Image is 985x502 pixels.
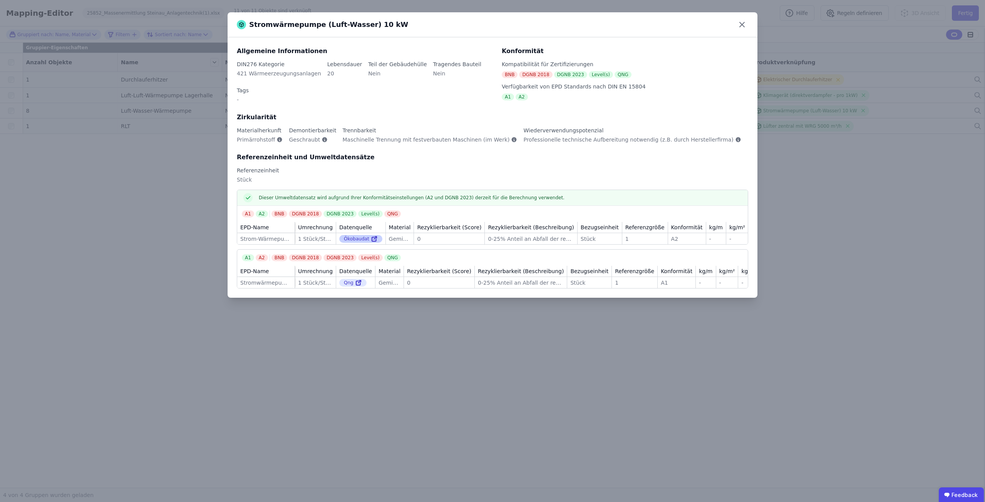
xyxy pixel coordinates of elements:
[289,254,322,261] div: DGNB 2018
[323,254,357,261] div: DGNB 2023
[298,267,333,275] div: Umrechnung
[502,71,518,78] div: BNB
[741,267,757,275] div: kg/m³
[625,223,665,231] div: Referenzgröße
[699,279,712,287] div: -
[709,223,723,231] div: kg/m
[625,235,665,243] div: 1
[502,83,748,90] div: Verfügbarkeit von EPD Standards nach DIN EN 15804
[289,210,322,217] div: DGNB 2018
[523,136,733,143] span: Professionelle technische Aufbereitung notwendig (z.B. durch Herstellerfirma)
[581,235,619,243] div: Stück
[661,279,692,287] div: A1
[589,71,613,78] div: Level(s)
[379,267,400,275] div: Material
[298,235,333,243] div: 1 Stück/Stück
[417,223,481,231] div: Rezyklierbarkeit (Score)
[298,223,333,231] div: Umrechnung
[237,167,748,174] div: Referenzeinheit
[237,113,748,122] div: Zirkularität
[570,267,608,275] div: Bezugseinheit
[478,267,564,275] div: Rezyklierbarkeit (Beschreibung)
[384,210,401,217] div: QNG
[570,279,608,287] div: Stück
[671,223,703,231] div: Konformität
[741,279,757,287] div: -
[519,71,552,78] div: DGNB 2018
[523,127,741,134] div: Wiederverwendungspotenzial
[242,210,254,217] div: A1
[417,235,481,243] div: 0
[554,71,587,78] div: DGNB 2023
[237,176,748,190] div: Stück
[729,223,745,231] div: kg/m²
[433,70,481,83] div: Nein
[478,279,564,287] div: 0-25% Anteil an Abfall der recycled wird
[502,47,748,56] div: Konformität
[699,267,712,275] div: kg/m
[339,279,367,287] div: Qng
[581,223,619,231] div: Bezugseinheit
[407,267,471,275] div: Rezyklierbarkeit (Score)
[358,210,382,217] div: Level(s)
[240,267,269,275] div: EPD-Name
[389,235,411,243] div: Gemischt - Elektronik
[240,223,269,231] div: EPD-Name
[242,254,254,261] div: A1
[259,195,565,201] span: Dieser Umweltdatensatz wird aufgrund Ihrer Konformitätseinstellungen (A2 und DGNB 2023) derzeit f...
[368,60,427,68] div: Teil der Gebäudehülle
[502,93,514,100] div: A1
[237,87,249,94] div: Tags
[237,136,275,143] span: Primärrohstoff
[379,279,400,287] div: Gemischt - Elektronik
[343,136,510,143] span: Maschinelle Trennung mit festverbauten Maschinen (im Werk)
[237,60,321,68] div: DIN276 Kategorie
[327,70,362,83] div: 20
[289,127,336,134] div: Demontierbarkeit
[327,60,362,68] div: Lebensdauer
[719,279,735,287] div: -
[709,235,723,243] div: -
[502,60,748,68] div: Kompatibilität für Zertifizierungen
[271,254,287,261] div: BNB
[298,279,333,287] div: 1 Stück/Stück
[237,153,748,162] div: Referenzeinheit und Umweltdatensätze
[615,267,654,275] div: Referenzgröße
[240,235,291,243] div: Strom-Wärmepumpe (Luft-Wasser) 10 kW
[615,279,654,287] div: 1
[671,235,703,243] div: A2
[384,254,401,261] div: QNG
[237,47,492,56] div: Allgemeine Informationen
[389,223,411,231] div: Material
[256,254,268,261] div: A2
[339,235,382,243] div: Ökobaudat
[433,60,481,68] div: Tragendes Bauteil
[407,279,471,287] div: 0
[729,235,745,243] div: -
[256,210,268,217] div: A2
[323,210,357,217] div: DGNB 2023
[719,267,735,275] div: kg/m²
[488,235,574,243] div: 0-25% Anteil an Abfall der recycled wird
[339,223,372,231] div: Datenquelle
[358,254,382,261] div: Level(s)
[343,127,518,134] div: Trennbarkeit
[615,71,632,78] div: QNG
[237,19,408,30] div: Stromwärmepumpe (Luft-Wasser) 10 kW
[237,96,249,110] div: -
[271,210,287,217] div: BNB
[289,136,320,143] span: Geschraubt
[237,127,283,134] div: Materialherkunft
[237,70,321,83] div: 421 Wärmeerzeugungsanlagen
[516,93,528,100] div: A2
[368,70,427,83] div: Nein
[339,267,372,275] div: Datenquelle
[661,267,692,275] div: Konformität
[240,279,291,287] div: Stromwärmepumpe (Luft-Wasser) 10 kW
[488,223,574,231] div: Rezyklierbarkeit (Beschreibung)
